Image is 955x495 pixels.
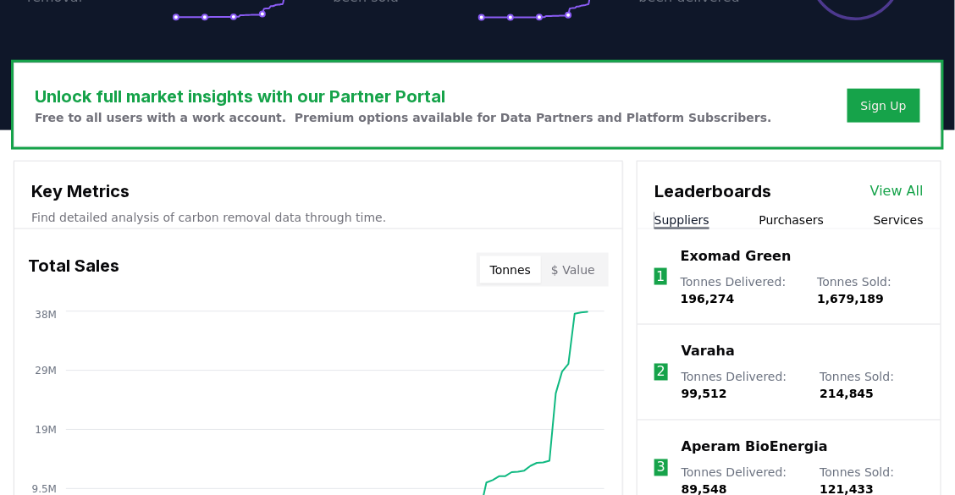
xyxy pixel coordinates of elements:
button: Purchasers [759,212,825,228]
p: Free to all users with a work account. Premium options available for Data Partners and Platform S... [35,109,772,126]
button: Suppliers [654,212,709,228]
p: Tonnes Sold : [820,369,924,403]
button: Tonnes [480,256,541,283]
tspan: 19M [35,424,57,436]
p: 1 [656,267,665,287]
a: Aperam BioEnergia [682,437,828,458]
span: 214,845 [820,388,875,401]
a: View All [870,181,924,201]
a: Varaha [682,342,735,362]
button: Services [874,212,924,228]
p: Tonnes Delivered : [681,273,800,307]
p: Find detailed analysis of carbon removal data through time. [31,209,605,226]
p: 3 [657,458,665,478]
span: 1,679,189 [817,292,884,305]
span: 196,274 [681,292,735,305]
button: Sign Up [847,89,920,123]
span: 99,512 [682,388,727,401]
tspan: 29M [35,365,57,377]
h3: Leaderboards [654,179,771,204]
a: Sign Up [861,97,907,114]
button: $ Value [541,256,605,283]
h3: Unlock full market insights with our Partner Portal [35,84,772,109]
tspan: 38M [35,309,57,321]
p: Tonnes Delivered : [682,369,803,403]
h3: Total Sales [28,253,119,287]
h3: Key Metrics [31,179,605,204]
p: 2 [657,362,665,382]
p: Tonnes Sold : [817,273,924,307]
tspan: 9.5M [32,483,57,495]
a: Exomad Green [681,246,792,267]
